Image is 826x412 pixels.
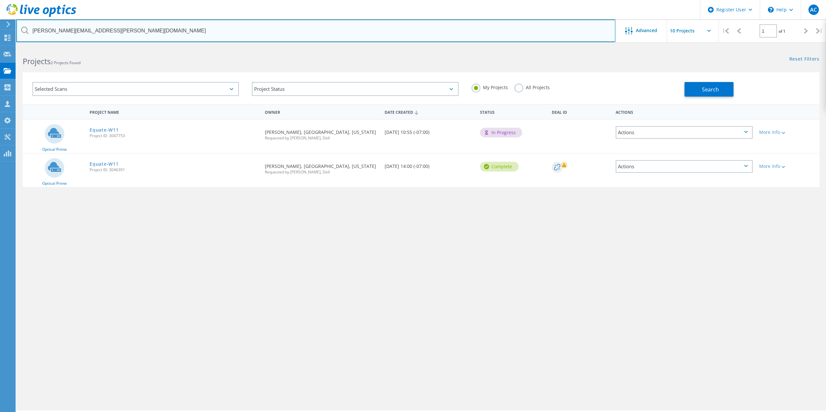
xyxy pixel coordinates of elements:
[719,19,732,42] div: |
[90,128,118,132] a: Equate-W11
[480,162,519,171] div: Complete
[265,136,378,140] span: Requested by [PERSON_NAME], Dell
[23,56,51,66] b: Projects
[381,106,477,118] div: Date Created
[612,106,756,118] div: Actions
[262,154,381,181] div: [PERSON_NAME], [GEOGRAPHIC_DATA], [US_STATE]
[265,170,378,174] span: Requested by [PERSON_NAME], Dell
[262,106,381,118] div: Owner
[684,82,734,97] button: Search
[616,160,753,173] div: Actions
[616,126,753,139] div: Actions
[381,120,477,141] div: [DATE] 10:55 (-07:00)
[90,134,258,138] span: Project ID: 3047753
[51,60,80,65] span: 2 Projects Found
[381,154,477,175] div: [DATE] 14:00 (-07:00)
[42,147,67,151] span: Optical Prime
[90,168,258,172] span: Project ID: 3046391
[636,28,657,33] span: Advanced
[32,82,239,96] div: Selected Scans
[480,128,522,137] div: In Progress
[779,29,785,34] span: of 1
[768,7,774,13] svg: \n
[42,182,67,185] span: Optical Prime
[472,84,508,90] label: My Projects
[477,106,549,118] div: Status
[90,162,118,166] a: Equate-W11
[759,130,816,135] div: More Info
[514,84,550,90] label: All Projects
[549,106,612,118] div: Deal Id
[759,164,816,169] div: More Info
[702,86,719,93] span: Search
[813,19,826,42] div: |
[789,57,820,62] a: Reset Filters
[86,106,262,118] div: Project Name
[6,14,76,18] a: Live Optics Dashboard
[262,120,381,147] div: [PERSON_NAME], [GEOGRAPHIC_DATA], [US_STATE]
[16,19,615,42] input: Search projects by name, owner, ID, company, etc
[252,82,458,96] div: Project Status
[810,7,817,12] span: AC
